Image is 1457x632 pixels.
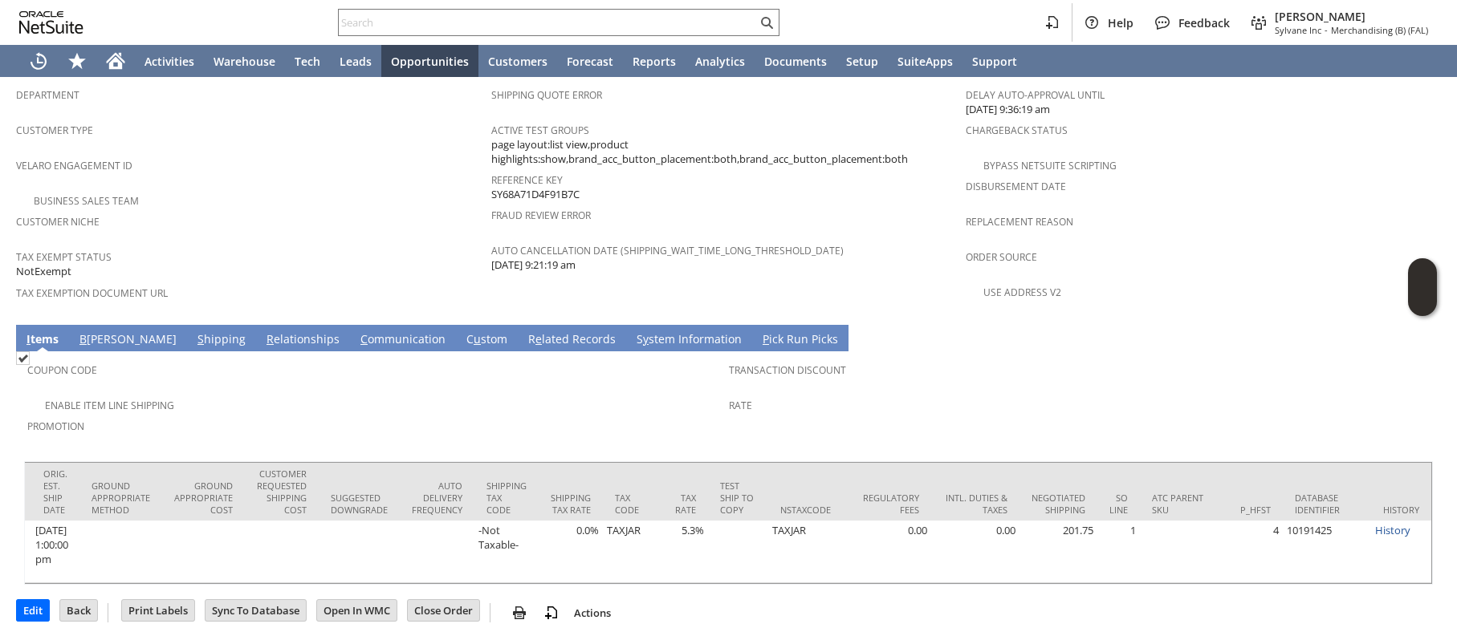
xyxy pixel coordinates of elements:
[836,45,888,77] a: Setup
[339,13,757,32] input: Search
[16,215,100,229] a: Customer Niche
[31,521,79,583] td: [DATE] 1:00:00 pm
[755,45,836,77] a: Documents
[1152,492,1216,516] div: ATC Parent SKU
[391,54,469,69] span: Opportunities
[888,45,963,77] a: SuiteApps
[768,521,843,583] td: TAXJAR
[643,331,649,346] span: y
[966,250,1037,264] a: Order Source
[535,331,542,346] span: e
[16,124,93,137] a: Customer Type
[491,137,958,167] span: page layout:list view,product highlights:show,brand_acc_button_placement:both,brand_acc_button_pl...
[22,331,63,349] a: Items
[763,331,769,346] span: P
[603,521,663,583] td: TAXJAR
[764,54,827,69] span: Documents
[67,51,87,71] svg: Shortcuts
[1228,521,1283,583] td: 4
[757,13,776,32] svg: Search
[19,11,83,34] svg: logo
[1178,15,1230,30] span: Feedback
[16,159,132,172] a: Velaro Engagement ID
[1097,521,1140,583] td: 1
[491,187,580,202] span: SY68A71D4F91B7C
[19,45,58,77] a: Recent Records
[1283,521,1371,583] td: 10191425
[17,600,49,621] input: Edit
[1240,504,1271,516] div: P_HFST
[16,351,30,365] img: Checked
[1331,24,1428,36] span: Merchandising (B) (FAL)
[491,257,576,273] span: [DATE] 9:21:19 am
[135,45,204,77] a: Activities
[539,521,603,583] td: 0.0%
[16,250,112,264] a: Tax Exempt Status
[983,286,1061,299] a: Use Address V2
[79,331,87,346] span: B
[462,331,511,349] a: Custom
[931,521,1019,583] td: 0.00
[1295,492,1359,516] div: Database Identifier
[491,173,563,187] a: Reference Key
[285,45,330,77] a: Tech
[615,492,651,516] div: Tax Code
[695,54,745,69] span: Analytics
[972,54,1017,69] span: Support
[1375,523,1410,537] a: History
[92,480,150,516] div: Ground Appropriate Method
[340,54,372,69] span: Leads
[1408,288,1437,317] span: Oracle Guided Learning Widget. To move around, please hold and drag
[983,159,1117,172] a: Bypass NetSuite Scripting
[720,480,756,516] div: Test Ship To Copy
[963,45,1027,77] a: Support
[486,480,527,516] div: Shipping Tax Code
[1275,24,1321,36] span: Sylvane Inc
[478,45,557,77] a: Customers
[122,600,194,621] input: Print Labels
[675,492,696,516] div: Tax Rate
[96,45,135,77] a: Home
[966,180,1066,193] a: Disbursement Date
[567,54,613,69] span: Forecast
[551,492,591,516] div: Shipping Tax Rate
[360,331,368,346] span: C
[1108,15,1133,30] span: Help
[686,45,755,77] a: Analytics
[381,45,478,77] a: Opportunities
[204,45,285,77] a: Warehouse
[729,363,846,377] a: Transaction Discount
[663,521,708,583] td: 5.3%
[488,54,547,69] span: Customers
[45,399,174,412] a: Enable Item Line Shipping
[568,606,617,620] a: Actions
[174,480,233,516] div: Ground Appropriate Cost
[759,331,842,349] a: Pick Run Picks
[408,600,479,621] input: Close Order
[214,54,275,69] span: Warehouse
[330,45,381,77] a: Leads
[106,51,125,71] svg: Home
[623,45,686,77] a: Reports
[1408,258,1437,316] iframe: Click here to launch Oracle Guided Learning Help Panel
[193,331,250,349] a: Shipping
[43,468,67,516] div: Orig. Est. Ship Date
[510,603,529,622] img: print.svg
[60,600,97,621] input: Back
[197,331,204,346] span: S
[557,45,623,77] a: Forecast
[16,286,168,300] a: Tax Exemption Document URL
[491,209,591,222] a: Fraud Review Error
[780,504,831,516] div: NSTaxCode
[943,492,1007,516] div: Intl. Duties & Taxes
[1325,24,1328,36] span: -
[412,480,462,516] div: Auto Delivery Frequency
[263,331,344,349] a: Relationships
[633,331,746,349] a: System Information
[267,331,274,346] span: R
[1412,328,1431,347] a: Unrolled view on
[542,603,561,622] img: add-record.svg
[966,102,1050,117] span: [DATE] 9:36:19 am
[846,54,878,69] span: Setup
[843,521,931,583] td: 0.00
